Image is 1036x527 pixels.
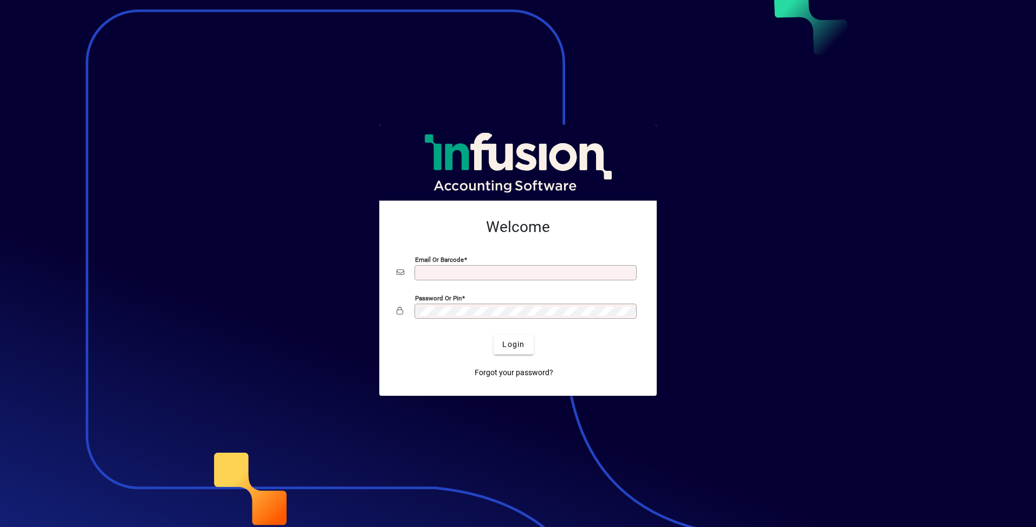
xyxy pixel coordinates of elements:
mat-label: Email or Barcode [415,255,464,263]
span: Forgot your password? [475,367,553,378]
h2: Welcome [397,218,639,236]
button: Login [494,335,533,355]
mat-label: Password or Pin [415,294,462,301]
a: Forgot your password? [470,363,558,383]
span: Login [502,339,525,350]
